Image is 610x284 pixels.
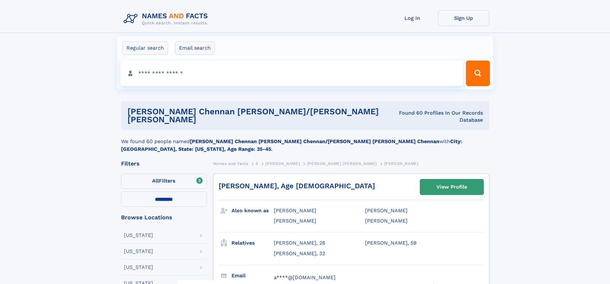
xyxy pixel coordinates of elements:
[213,159,248,167] a: Names and Facts
[365,207,408,214] span: [PERSON_NAME]
[124,233,153,238] div: [US_STATE]
[152,178,159,184] span: All
[256,161,258,166] span: S
[120,61,463,86] input: search input
[232,238,274,248] h3: Relatives
[274,250,325,257] a: [PERSON_NAME], 32
[124,265,153,270] div: [US_STATE]
[175,41,215,55] label: Email search
[127,108,393,124] h1: [PERSON_NAME] chennan [PERSON_NAME]/[PERSON_NAME] [PERSON_NAME]
[122,41,168,55] label: Regular search
[265,159,300,167] a: [PERSON_NAME]
[438,10,489,26] a: Sign Up
[365,218,408,224] span: [PERSON_NAME]
[387,10,438,26] a: Log In
[274,239,325,247] a: [PERSON_NAME], 28
[121,138,462,152] b: City: [GEOGRAPHIC_DATA], State: [US_STATE], Age Range: 35-45
[265,161,300,166] span: [PERSON_NAME]
[232,205,274,216] h3: Also known as
[232,270,274,281] h3: Email
[365,239,417,247] a: [PERSON_NAME], 59
[274,218,316,224] span: [PERSON_NAME]
[190,138,439,144] b: [PERSON_NAME] Chennan [PERSON_NAME] Chennan/[PERSON_NAME] [PERSON_NAME] Chennan
[124,249,153,254] div: [US_STATE]
[466,61,490,86] button: Search Button
[121,10,213,28] img: Logo Names and Facts
[420,179,484,195] a: View Profile
[121,174,207,189] label: Filters
[436,180,467,194] div: View Profile
[307,159,377,167] a: [PERSON_NAME] [PERSON_NAME]
[393,110,483,124] div: Found 60 Profiles In Our Records Database
[307,161,377,166] span: [PERSON_NAME] [PERSON_NAME]
[384,161,419,166] span: [PERSON_NAME]
[121,130,489,153] div: We found 60 people named with .
[219,182,375,190] a: [PERSON_NAME], Age [DEMOGRAPHIC_DATA]
[121,161,207,166] div: Filters
[121,215,207,220] div: Browse Locations
[274,207,316,214] span: [PERSON_NAME]
[256,159,258,167] a: S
